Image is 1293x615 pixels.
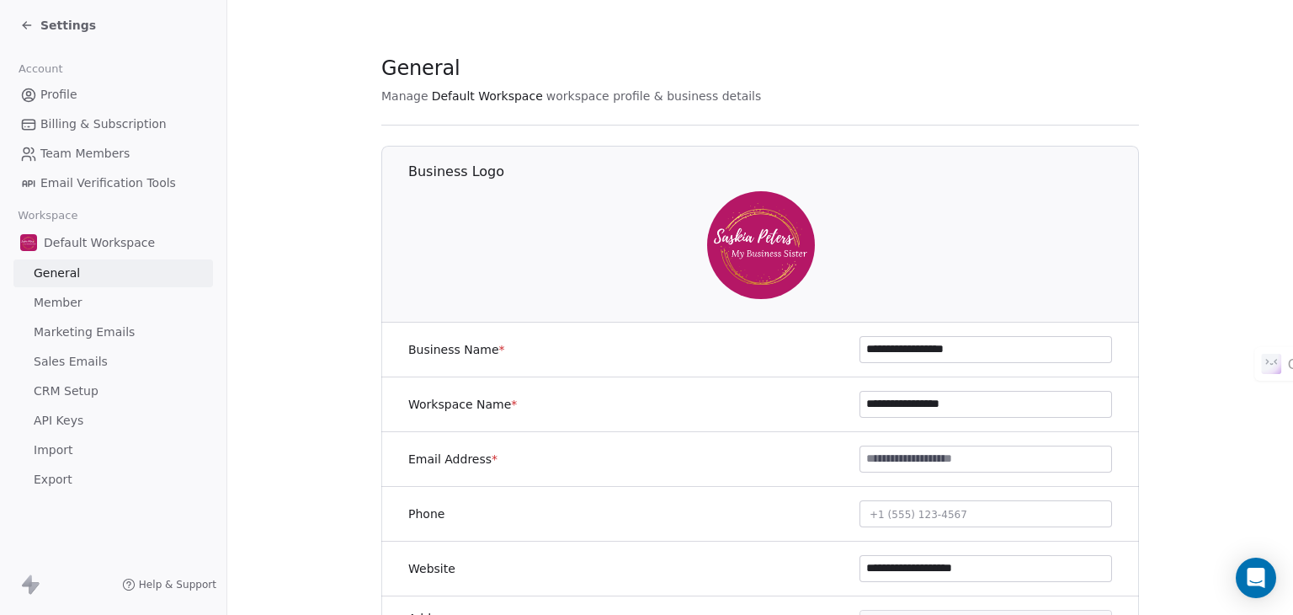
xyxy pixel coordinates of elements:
span: Sales Emails [34,353,108,371]
a: API Keys [13,407,213,435]
a: General [13,259,213,287]
span: Member [34,294,82,312]
span: Help & Support [139,578,216,591]
button: +1 (555) 123-4567 [859,500,1112,527]
span: General [381,56,460,81]
label: Email Address [408,451,498,468]
span: API Keys [34,412,83,430]
a: Settings [20,17,96,34]
span: Default Workspace [44,234,155,251]
a: Team Members [13,140,213,168]
span: Marketing Emails [34,324,135,341]
span: Export [34,471,72,489]
span: Email Verification Tools [40,174,176,192]
a: Billing & Subscription [13,110,213,138]
a: CRM Setup [13,377,213,405]
a: Profile [13,81,213,109]
a: Member [13,289,213,317]
a: Marketing Emails [13,318,213,346]
span: Manage [381,88,428,104]
a: Import [13,436,213,464]
img: Official%20Logo%20(7).png [707,191,815,299]
span: Workspace [11,203,85,228]
label: Website [408,560,455,577]
a: Sales Emails [13,348,213,376]
label: Workspace Name [408,396,517,413]
span: Import [34,441,72,459]
img: Official%20Logo%20(7).png [20,234,37,251]
span: General [34,265,80,282]
a: Export [13,466,213,494]
span: Default Workspace [432,88,543,104]
span: +1 (555) 123-4567 [870,509,967,521]
label: Business Name [408,341,505,358]
span: Team Members [40,145,130,163]
div: Open Intercom Messenger [1236,558,1276,598]
label: Phone [408,505,444,522]
span: workspace profile & business details [546,88,762,104]
span: Profile [40,86,77,104]
span: CRM Setup [34,382,98,400]
h1: Business Logo [408,163,1140,181]
span: Account [11,56,70,82]
a: Help & Support [122,578,216,591]
a: Email Verification Tools [13,169,213,197]
span: Billing & Subscription [40,115,167,133]
span: Settings [40,17,96,34]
